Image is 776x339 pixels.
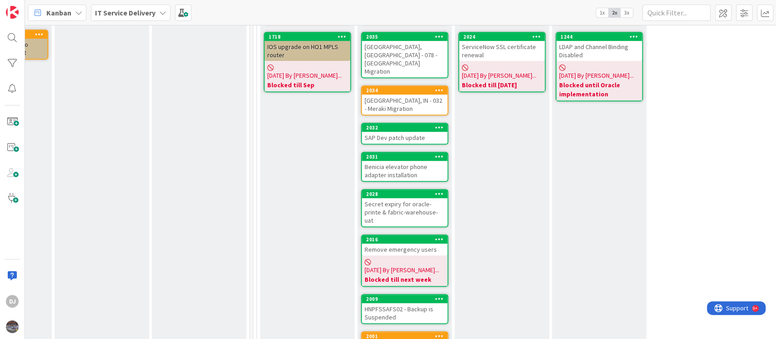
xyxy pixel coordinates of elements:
[462,80,542,90] b: Blocked till [DATE]
[46,7,71,18] span: Kanban
[361,234,448,287] a: 2016Remove emergency users[DATE] By [PERSON_NAME]...Blocked till next week
[366,154,447,160] div: 2031
[366,236,447,243] div: 2016
[362,198,447,226] div: Secret expiry for oracle-printe & fabric-warehouse-uat
[365,275,445,284] b: Blocked till next week
[362,235,447,255] div: 2016Remove emergency users
[267,71,342,80] span: [DATE] By [PERSON_NAME]...
[362,161,447,181] div: Benicia elevator phone adapter installation
[366,296,447,302] div: 2009
[264,32,351,92] a: 1718IOS upgrade on HO1 MPLS router[DATE] By [PERSON_NAME]...Blocked till Sep
[556,41,642,61] div: LDAP and Channel Binding Disabled
[362,244,447,255] div: Remove emergency users
[267,80,347,90] b: Blocked till Sep
[362,86,447,115] div: 2034[GEOGRAPHIC_DATA], IN - 032 - Meraki Migration
[361,85,448,115] a: 2034[GEOGRAPHIC_DATA], IN - 032 - Meraki Migration
[366,34,447,40] div: 2035
[608,8,621,17] span: 2x
[361,189,448,227] a: 2028Secret expiry for oracle-printe & fabric-warehouse-uat
[46,4,50,11] div: 9+
[559,71,634,80] span: [DATE] By [PERSON_NAME]...
[361,152,448,182] a: 2031Benicia elevator phone adapter installation
[362,41,447,77] div: [GEOGRAPHIC_DATA], [GEOGRAPHIC_DATA] - 078 - [GEOGRAPHIC_DATA] Migration
[366,191,447,197] div: 2028
[596,8,608,17] span: 1x
[459,41,545,61] div: ServiceNow SSL certificate renewal
[19,1,41,12] span: Support
[362,124,447,132] div: 2032
[362,153,447,161] div: 2031
[265,41,350,61] div: IOS upgrade on HO1 MPLS router
[362,33,447,41] div: 2035
[463,34,545,40] div: 2024
[556,33,642,41] div: 1244
[366,87,447,94] div: 2034
[362,95,447,115] div: [GEOGRAPHIC_DATA], IN - 032 - Meraki Migration
[459,33,545,41] div: 2024
[362,33,447,77] div: 2035[GEOGRAPHIC_DATA], [GEOGRAPHIC_DATA] - 078 - [GEOGRAPHIC_DATA] Migration
[362,303,447,323] div: HNPFSSAFS02 - Backup is Suspended
[459,33,545,61] div: 2024ServiceNow SSL certificate renewal
[265,33,350,41] div: 1718
[362,295,447,323] div: 2009HNPFSSAFS02 - Backup is Suspended
[362,132,447,144] div: SAP Dev patch update
[362,235,447,244] div: 2016
[362,124,447,144] div: 2032SAP Dev patch update
[362,190,447,198] div: 2028
[642,5,711,21] input: Quick Filter...
[556,33,642,61] div: 1244LDAP and Channel Binding Disabled
[362,190,447,226] div: 2028Secret expiry for oracle-printe & fabric-warehouse-uat
[6,6,19,19] img: Visit kanbanzone.com
[361,123,448,145] a: 2032SAP Dev patch update
[362,295,447,303] div: 2009
[556,32,643,101] a: 1244LDAP and Channel Binding Disabled[DATE] By [PERSON_NAME]...Blocked until Oracle implementation
[458,32,546,92] a: 2024ServiceNow SSL certificate renewal[DATE] By [PERSON_NAME]...Blocked till [DATE]
[362,153,447,181] div: 2031Benicia elevator phone adapter installation
[361,32,448,78] a: 2035[GEOGRAPHIC_DATA], [GEOGRAPHIC_DATA] - 078 - [GEOGRAPHIC_DATA] Migration
[559,80,639,99] b: Blocked until Oracle implementation
[265,33,350,61] div: 1718IOS upgrade on HO1 MPLS router
[6,320,19,333] img: avatar
[462,71,536,80] span: [DATE] By [PERSON_NAME]...
[362,86,447,95] div: 2034
[561,34,642,40] div: 1244
[6,295,19,308] div: DJ
[269,34,350,40] div: 1718
[95,8,155,17] b: IT Service Delivery
[365,265,439,275] span: [DATE] By [PERSON_NAME]...
[366,125,447,131] div: 2032
[361,294,448,324] a: 2009HNPFSSAFS02 - Backup is Suspended
[621,8,633,17] span: 3x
